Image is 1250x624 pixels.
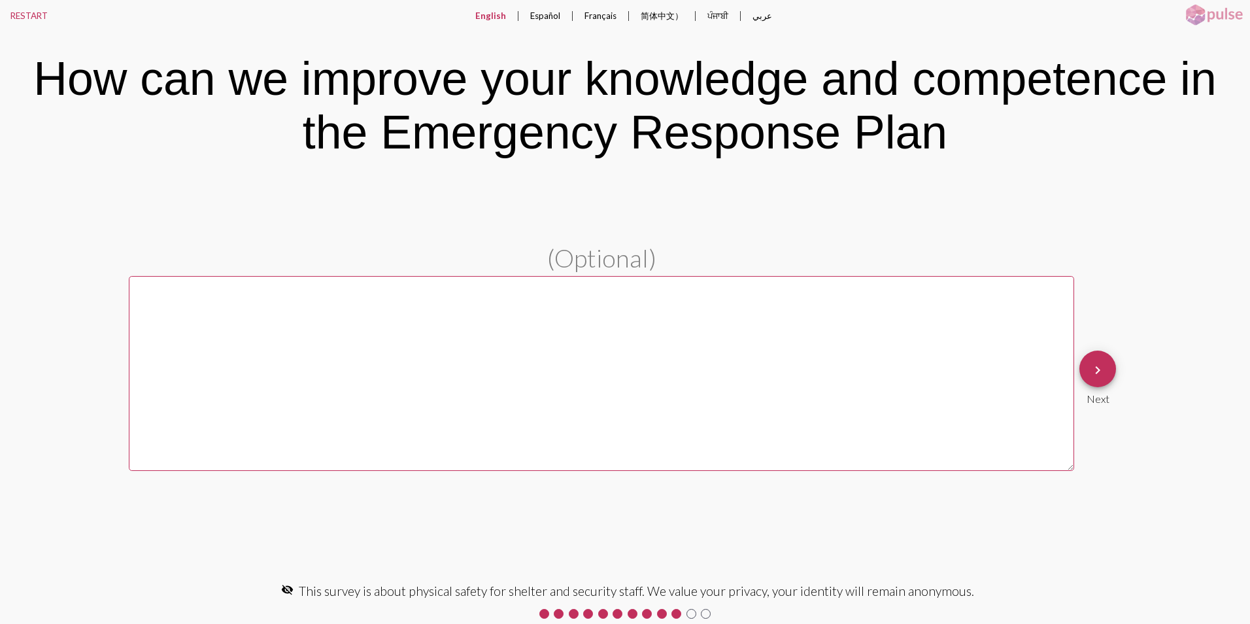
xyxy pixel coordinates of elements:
div: How can we improve your knowledge and competence in the Emergency Response Plan [19,52,1232,159]
img: pulsehorizontalsmall.png [1181,3,1247,27]
div: Next [1079,387,1116,405]
mat-icon: visibility_off [281,583,294,596]
span: This survey is about physical safety for shelter and security staff. We value your privacy, your ... [299,583,974,598]
mat-icon: keyboard_arrow_right [1090,362,1106,378]
span: (Optional) [547,243,656,273]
